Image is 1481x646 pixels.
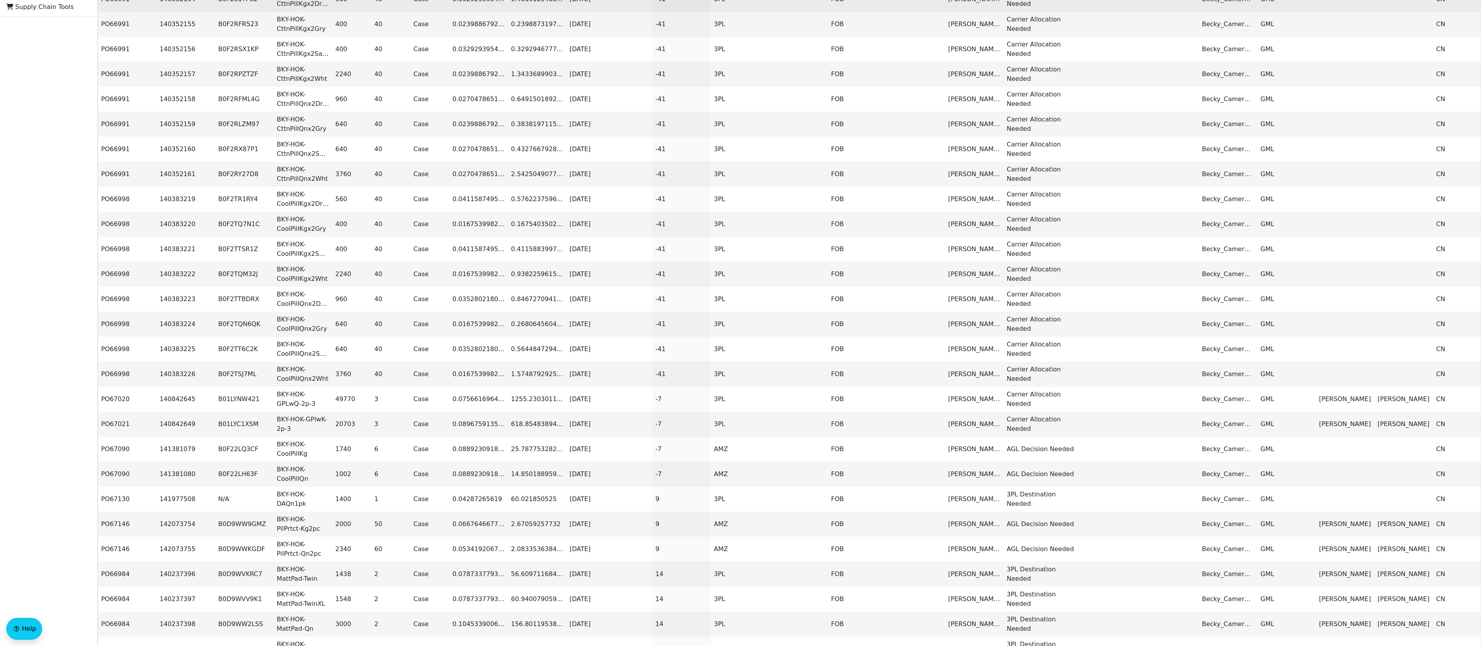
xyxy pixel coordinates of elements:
td: 140352159 [157,112,215,137]
td: Carrier Allocation Needed [1004,137,1082,162]
td: FOB [828,362,886,387]
td: 140352155 [157,12,215,37]
td: BKY-HOK-CoolPillQn [274,462,332,487]
td: 40 [371,112,410,137]
td: 40 [371,62,410,87]
td: 3PL [711,137,769,162]
td: 2240 [332,62,371,87]
td: B0F2RFML4G [215,87,274,112]
td: PO66991 [98,62,157,87]
td: BKY-HOK-CttnPillQnx2Sand [274,137,332,162]
td: 40 [371,162,410,187]
td: [DATE] [566,487,652,512]
td: 40 [371,312,410,337]
td: 400 [332,37,371,62]
td: FOB [828,87,886,112]
td: -41 [652,312,711,337]
td: Case [410,237,449,262]
td: [DATE] [566,287,652,312]
td: -41 [652,12,711,37]
td: B0F2TQM32J [215,262,274,287]
td: 140842649 [157,412,215,437]
td: BKY-HOK-GPlwK-2p-3 [274,412,332,437]
td: GML [1257,412,1316,437]
td: Carrier Allocation Needed [1004,162,1082,187]
td: [DATE] [566,212,652,237]
td: BKY-HOK-CoolPillQnx2DrkGry [274,287,332,312]
td: Carrier Allocation Needed [1004,37,1082,62]
td: Carrier Allocation Needed [1004,362,1082,387]
td: AGL Decision Needed [1004,462,1082,487]
td: 142073754 [157,512,215,537]
td: Case [410,462,449,487]
td: B0F22LQ3CF [215,437,274,462]
td: BKY-HOK-CttnPillKgx2Wht [274,62,332,87]
td: BKY-HOK-DAQn1pk [274,487,332,512]
td: 2240 [332,262,371,287]
td: Case [410,112,449,137]
td: AGL Decision Needed [1004,512,1082,537]
td: B0F2TTSR1Z [215,237,274,262]
td: 560 [332,187,371,212]
td: Carrier Allocation Needed [1004,237,1082,262]
td: FOB [828,137,886,162]
td: PO67130 [98,487,157,512]
td: BKY-HOK-CoolPillQnx2Gry [274,312,332,337]
td: 9 [652,487,711,512]
td: Carrier Allocation Needed [1004,112,1082,137]
td: [PERSON_NAME] [1374,387,1433,412]
td: 3760 [332,162,371,187]
td: 40 [371,12,410,37]
td: B0F2RPZTZF [215,62,274,87]
td: Case [410,412,449,437]
td: GML [1257,162,1316,187]
td: 140352160 [157,137,215,162]
td: Case [410,87,449,112]
td: [DATE] [566,112,652,137]
td: -41 [652,87,711,112]
td: 140352157 [157,62,215,87]
td: Carrier Allocation Needed [1004,312,1082,337]
td: 140383220 [157,212,215,237]
td: Case [410,37,449,62]
td: [DATE] [566,312,652,337]
td: 141977508 [157,487,215,512]
td: N/A [215,487,274,512]
td: [DATE] [566,12,652,37]
td: B0F22LH63F [215,462,274,487]
td: 1740 [332,437,371,462]
td: 400 [332,237,371,262]
td: 640 [332,312,371,337]
td: BKY-HOK-CttnPillQnx2Gry [274,112,332,137]
td: 140383222 [157,262,215,287]
td: PO67090 [98,462,157,487]
td: BKY-HOK-CttnPillKgx2Gry [274,12,332,37]
td: Case [410,362,449,387]
td: 1400 [332,487,371,512]
td: 3PL [711,287,769,312]
td: B01LYC1XSM [215,412,274,437]
td: 6 [371,462,410,487]
td: PO66991 [98,137,157,162]
td: 40 [371,337,410,362]
td: B01LYNW421 [215,387,274,412]
td: 140383219 [157,187,215,212]
td: 40 [371,212,410,237]
td: [DATE] [566,87,652,112]
td: Carrier Allocation Needed [1004,287,1082,312]
td: GML [1257,287,1316,312]
td: Case [410,437,449,462]
td: FOB [828,462,886,487]
td: GML [1257,387,1316,412]
td: PO66998 [98,237,157,262]
td: PO66998 [98,362,157,387]
td: FOB [828,437,886,462]
td: [DATE] [566,437,652,462]
td: Carrier Allocation Needed [1004,337,1082,362]
td: -41 [652,37,711,62]
td: FOB [828,112,886,137]
td: 140383226 [157,362,215,387]
td: B0F2TTBDRX [215,287,274,312]
td: 141381080 [157,462,215,487]
td: Carrier Allocation Needed [1004,387,1082,412]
